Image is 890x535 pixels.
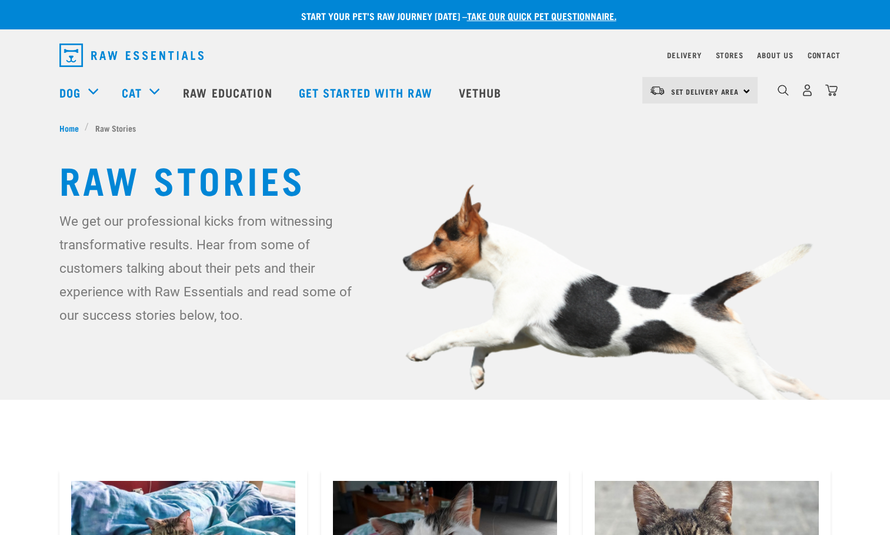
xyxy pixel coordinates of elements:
a: Vethub [447,69,516,116]
nav: dropdown navigation [50,39,841,72]
a: Cat [122,83,142,101]
img: home-icon-1@2x.png [778,85,789,96]
a: Raw Education [171,69,286,116]
a: Dog [59,83,81,101]
img: user.png [801,84,814,96]
a: Get started with Raw [287,69,447,116]
p: We get our professional kicks from witnessing transformative results. Hear from some of customers... [59,209,368,327]
a: Stores [716,53,744,57]
nav: breadcrumbs [59,122,831,134]
a: Delivery [667,53,701,57]
a: Home [59,122,85,134]
a: Contact [808,53,841,57]
img: home-icon@2x.png [825,84,838,96]
h1: Raw Stories [59,158,831,200]
span: Home [59,122,79,134]
span: Set Delivery Area [671,89,739,93]
a: About Us [757,53,793,57]
img: van-moving.png [649,85,665,96]
img: Raw Essentials Logo [59,44,204,67]
a: take our quick pet questionnaire. [467,13,616,18]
